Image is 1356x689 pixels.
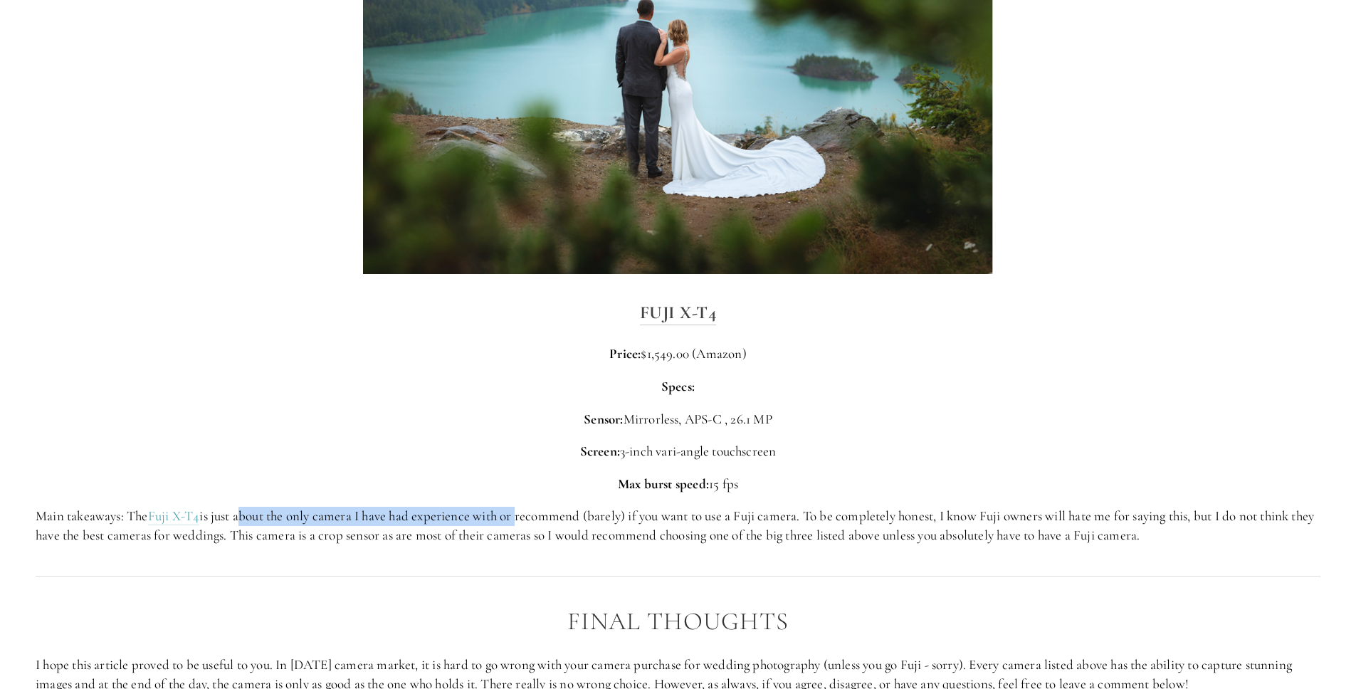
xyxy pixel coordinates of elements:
[640,302,717,325] a: Fuji X-T4
[36,475,1320,494] p: 15 fps
[148,507,200,525] a: Fuji X-T4
[580,443,620,459] strong: Screen:
[36,410,1320,429] p: Mirrorless, APS-C , 26.1 MP
[609,345,641,362] strong: Price:
[584,411,623,427] strong: Sensor:
[36,344,1320,364] p: $1,549.00 (Amazon)
[618,475,709,492] strong: Max burst speed:
[36,442,1320,461] p: 3-inch vari-angle touchscreen
[36,608,1320,636] h2: Final Thoughts
[640,302,717,323] strong: Fuji X-T4
[661,378,695,394] strong: Specs:
[36,507,1320,545] p: Main takeaways: The is just about the only camera I have had experience with or recommend (barely...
